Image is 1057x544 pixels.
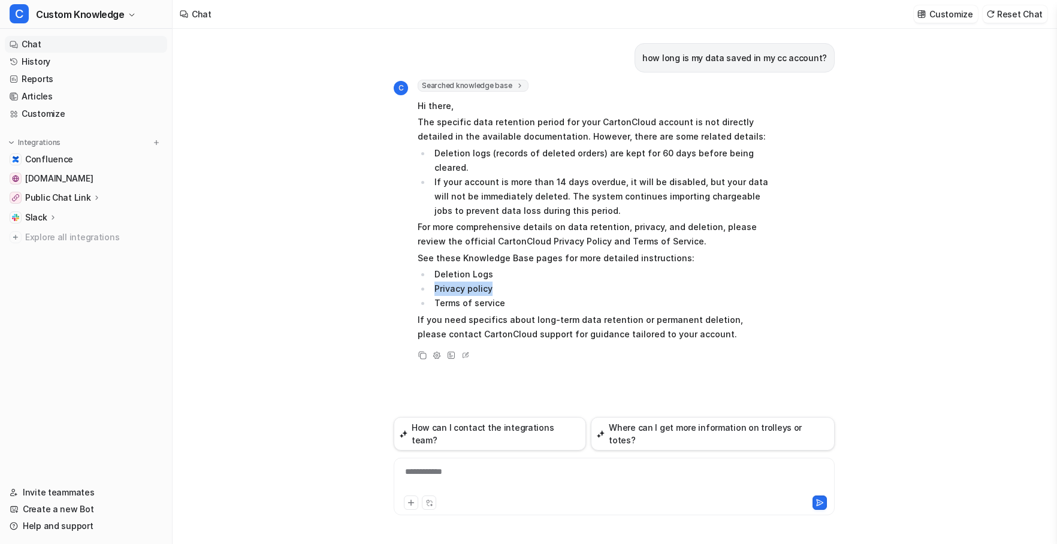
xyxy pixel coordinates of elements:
[5,71,167,87] a: Reports
[431,296,768,310] li: Terms of service
[7,138,16,147] img: expand menu
[418,80,528,92] span: Searched knowledge base
[5,170,167,187] a: help.cartoncloud.com[DOMAIN_NAME]
[12,214,19,221] img: Slack
[431,175,768,218] li: If your account is more than 14 days overdue, it will be disabled, but your data will not be imme...
[914,5,977,23] button: Customize
[5,501,167,518] a: Create a new Bot
[986,10,995,19] img: reset
[25,173,93,185] span: [DOMAIN_NAME]
[192,8,212,20] div: Chat
[25,228,162,247] span: Explore all integrations
[12,156,19,163] img: Confluence
[12,194,19,201] img: Public Chat Link
[36,6,125,23] span: Custom Knowledge
[431,146,768,175] li: Deletion logs (records of deleted orders) are kept for 60 days before being cleared.
[394,417,586,451] button: How can I contact the integrations team?
[418,251,768,265] p: See these Knowledge Base pages for more detailed instructions:
[5,105,167,122] a: Customize
[5,36,167,53] a: Chat
[10,4,29,23] span: C
[25,211,47,223] p: Slack
[418,115,768,144] p: The specific data retention period for your CartonCloud account is not directly detailed in the a...
[5,137,64,149] button: Integrations
[18,138,61,147] p: Integrations
[25,153,73,165] span: Confluence
[983,5,1047,23] button: Reset Chat
[5,151,167,168] a: ConfluenceConfluence
[591,417,835,451] button: Where can I get more information on trolleys or totes?
[12,175,19,182] img: help.cartoncloud.com
[25,192,91,204] p: Public Chat Link
[431,267,768,282] li: Deletion Logs
[418,220,768,249] p: For more comprehensive details on data retention, privacy, and deletion, please review the offici...
[929,8,973,20] p: Customize
[642,51,827,65] p: how long is my data saved in my cc account?
[5,53,167,70] a: History
[394,81,408,95] span: C
[418,313,768,341] p: If you need specifics about long-term data retention or permanent deletion, please contact Carton...
[5,484,167,501] a: Invite teammates
[5,229,167,246] a: Explore all integrations
[917,10,926,19] img: customize
[418,99,768,113] p: Hi there,
[152,138,161,147] img: menu_add.svg
[5,88,167,105] a: Articles
[431,282,768,296] li: Privacy policy
[5,518,167,534] a: Help and support
[10,231,22,243] img: explore all integrations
